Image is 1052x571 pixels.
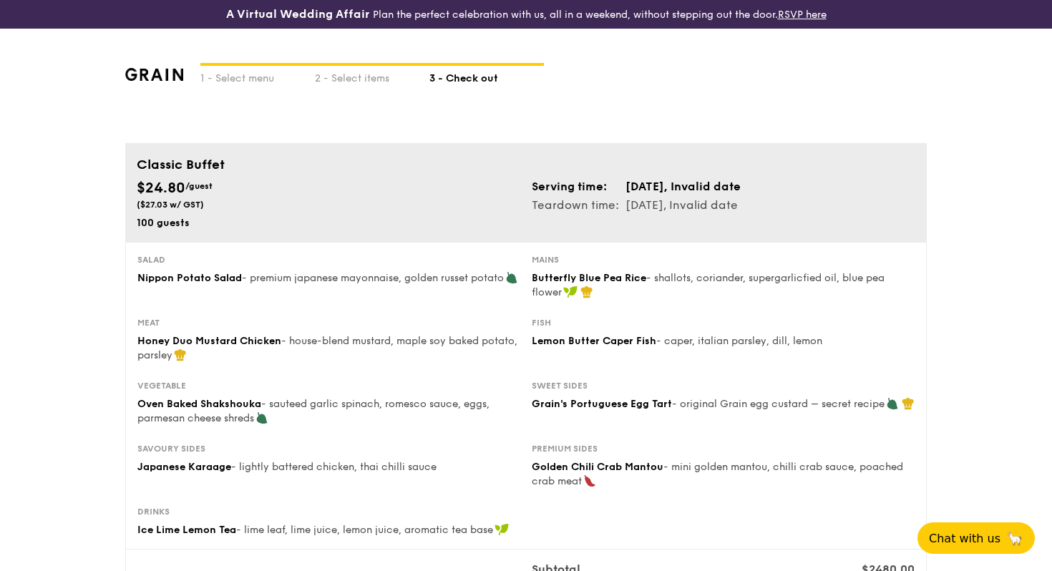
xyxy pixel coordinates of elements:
[563,285,578,298] img: icon-vegan.f8ff3823.svg
[137,180,185,197] span: $24.80
[672,398,885,410] span: - original Grain egg custard – secret recipe
[125,68,183,81] img: grain-logotype.1cdc1e11.png
[532,335,656,347] span: Lemon Butter Caper Fish
[625,196,741,215] td: [DATE], Invalid date
[137,461,231,473] span: Japanese Karaage
[137,200,204,210] span: ($27.03 w/ GST)
[495,523,509,536] img: icon-vegan.f8ff3823.svg
[532,398,672,410] span: Grain's Portuguese Egg Tart
[532,461,663,473] span: Golden Chili Crab Mantou
[532,177,625,196] td: Serving time:
[532,461,903,487] span: - mini golden mantou, chilli crab sauce, poached crab meat
[137,155,915,175] div: Classic Buffet
[583,474,596,487] img: icon-spicy.37a8142b.svg
[886,397,899,410] img: icon-vegetarian.fe4039eb.svg
[137,398,261,410] span: Oven Baked Shakshouka
[580,285,593,298] img: icon-chef-hat.a58ddaea.svg
[200,66,315,86] div: 1 - Select menu
[137,506,520,517] div: Drinks
[532,272,646,284] span: Butterfly Blue Pea Rice
[231,461,437,473] span: - lightly battered chicken, thai chilli sauce
[315,66,429,86] div: 2 - Select items
[137,254,520,265] div: Salad
[917,522,1035,554] button: Chat with us🦙
[1006,530,1023,547] span: 🦙
[137,335,517,361] span: - house-blend mustard, maple soy baked potato, parsley
[137,335,281,347] span: Honey Duo Mustard Chicken
[137,398,490,424] span: - sauteed garlic spinach, romesco sauce, eggs, parmesan cheese shreds
[255,411,268,424] img: icon-vegetarian.fe4039eb.svg
[137,524,236,536] span: Ice Lime Lemon Tea
[137,272,242,284] span: Nippon Potato Salad
[137,317,520,328] div: Meat
[532,254,915,265] div: Mains
[137,380,520,391] div: Vegetable
[929,532,1000,545] span: Chat with us
[656,335,822,347] span: - caper, italian parsley, dill, lemon
[625,177,741,196] td: [DATE], Invalid date
[174,348,187,361] img: icon-chef-hat.a58ddaea.svg
[175,6,877,23] div: Plan the perfect celebration with us, all in a weekend, without stepping out the door.
[532,443,915,454] div: Premium sides
[185,181,213,191] span: /guest
[532,196,625,215] td: Teardown time:
[137,443,520,454] div: Savoury sides
[236,524,493,536] span: - lime leaf, lime juice, lemon juice, aromatic tea base
[532,317,915,328] div: Fish
[226,6,370,23] h4: A Virtual Wedding Affair
[429,66,544,86] div: 3 - Check out
[532,380,915,391] div: Sweet sides
[532,272,885,298] span: - shallots, coriander, supergarlicfied oil, blue pea flower
[778,9,827,21] a: RSVP here
[137,216,520,230] div: 100 guests
[902,397,915,410] img: icon-chef-hat.a58ddaea.svg
[505,271,518,284] img: icon-vegetarian.fe4039eb.svg
[242,272,504,284] span: - premium japanese mayonnaise, golden russet potato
